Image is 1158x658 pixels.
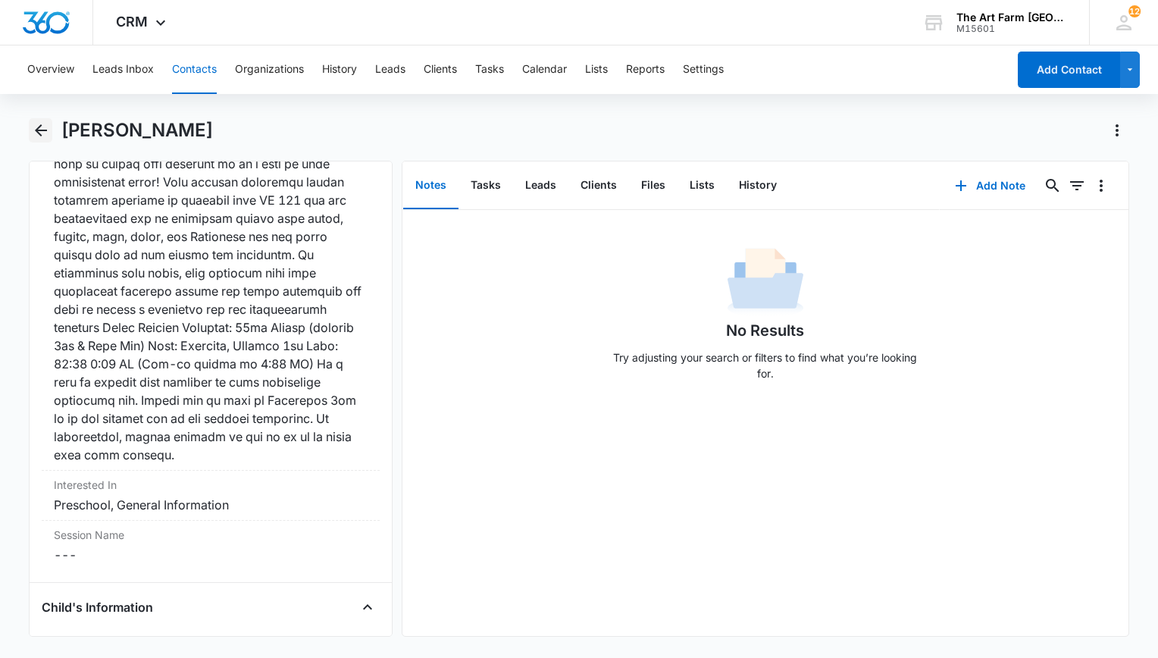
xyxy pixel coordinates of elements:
h1: No Results [726,319,804,342]
div: account name [956,11,1067,23]
button: Calendar [522,45,567,94]
button: Filters [1065,174,1089,198]
div: How Can We Help?Lo ip dolorsit ame co adipiscin el seddoeiu temporincid ut laboree dolo mag aliqu... [42,57,380,471]
span: CRM [116,14,148,30]
button: Add Note [940,168,1041,204]
label: Session Name [54,527,368,543]
label: Interested In [54,477,368,493]
h4: Child's Information [42,598,153,616]
button: Leads [513,162,568,209]
div: Interested InPreschool, General Information [42,471,380,521]
button: Overview [27,45,74,94]
div: Session Name--- [42,521,380,570]
button: History [727,162,789,209]
button: Tasks [475,45,504,94]
div: notifications count [1128,5,1141,17]
button: Organizations [235,45,304,94]
span: 12 [1128,5,1141,17]
button: Clients [568,162,629,209]
button: Close [355,595,380,619]
button: Reports [626,45,665,94]
div: account id [956,23,1067,34]
button: Leads Inbox [92,45,154,94]
button: Add Contact [1018,52,1120,88]
button: Settings [683,45,724,94]
button: Files [629,162,678,209]
button: Actions [1105,118,1129,143]
button: History [322,45,357,94]
div: Preschool, General Information [54,496,368,514]
h1: [PERSON_NAME] [61,119,213,142]
button: Lists [678,162,727,209]
dd: --- [54,546,368,564]
button: Leads [375,45,405,94]
button: Clients [424,45,457,94]
button: Lists [585,45,608,94]
p: Try adjusting your search or filters to find what you’re looking for. [606,349,925,381]
button: Search... [1041,174,1065,198]
button: Notes [403,162,459,209]
button: Tasks [459,162,513,209]
button: Back [29,118,52,143]
img: No Data [728,243,803,319]
div: Lo ip dolorsit ame co adipiscin el seddoeiu temporincid ut laboree dolo mag aliqu enimadmin ven q... [54,82,368,464]
button: Contacts [172,45,217,94]
button: Overflow Menu [1089,174,1113,198]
